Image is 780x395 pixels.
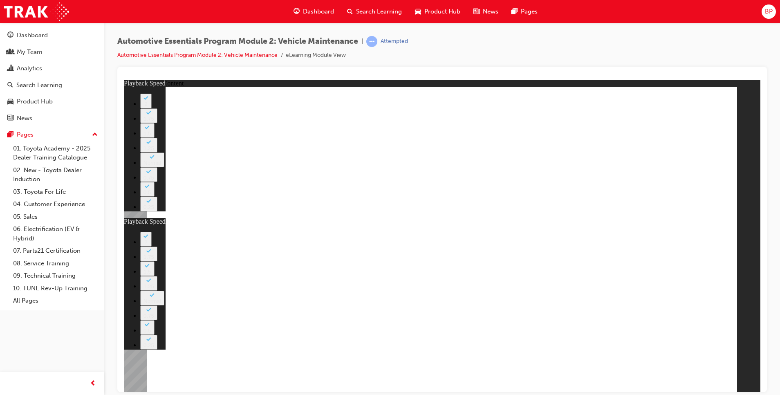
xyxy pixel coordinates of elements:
span: Product Hub [424,7,460,16]
a: 07. Parts21 Certification [10,245,101,257]
div: Dashboard [17,31,48,40]
div: Pages [17,130,34,139]
div: News [17,114,32,123]
span: Pages [521,7,538,16]
span: up-icon [92,130,98,140]
span: Dashboard [303,7,334,16]
span: pages-icon [7,131,13,139]
span: guage-icon [294,7,300,17]
a: Search Learning [3,78,101,93]
a: My Team [3,45,101,60]
div: Analytics [17,64,42,73]
span: car-icon [415,7,421,17]
span: news-icon [7,115,13,122]
a: guage-iconDashboard [287,3,341,20]
span: Search Learning [356,7,402,16]
a: news-iconNews [467,3,505,20]
a: Dashboard [3,28,101,43]
a: Product Hub [3,94,101,109]
a: Analytics [3,61,101,76]
span: news-icon [473,7,480,17]
a: 10. TUNE Rev-Up Training [10,282,101,295]
div: Product Hub [17,97,53,106]
span: pages-icon [511,7,518,17]
a: 06. Electrification (EV & Hybrid) [10,223,101,245]
img: Trak [4,2,69,21]
span: guage-icon [7,32,13,39]
li: eLearning Module View [286,51,346,60]
span: prev-icon [90,379,96,389]
a: 09. Technical Training [10,269,101,282]
a: pages-iconPages [505,3,544,20]
a: search-iconSearch Learning [341,3,408,20]
a: Automotive Essentials Program Module 2: Vehicle Maintenance [117,52,278,58]
button: DashboardMy TeamAnalyticsSearch LearningProduct HubNews [3,26,101,127]
span: News [483,7,498,16]
a: 01. Toyota Academy - 2025 Dealer Training Catalogue [10,142,101,164]
div: My Team [17,47,43,57]
button: BP [762,4,776,19]
a: News [3,111,101,126]
span: BP [765,7,773,16]
button: Pages [3,127,101,142]
div: Search Learning [16,81,62,90]
span: people-icon [7,49,13,56]
a: All Pages [10,294,101,307]
a: 08. Service Training [10,257,101,270]
span: chart-icon [7,65,13,72]
span: | [361,37,363,46]
a: 02. New - Toyota Dealer Induction [10,164,101,186]
a: 05. Sales [10,211,101,223]
span: search-icon [347,7,353,17]
a: 03. Toyota For Life [10,186,101,198]
div: Attempted [381,38,408,45]
span: Automotive Essentials Program Module 2: Vehicle Maintenance [117,37,358,46]
span: learningRecordVerb_ATTEMPT-icon [366,36,377,47]
a: 04. Customer Experience [10,198,101,211]
a: car-iconProduct Hub [408,3,467,20]
span: car-icon [7,98,13,105]
span: search-icon [7,82,13,89]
